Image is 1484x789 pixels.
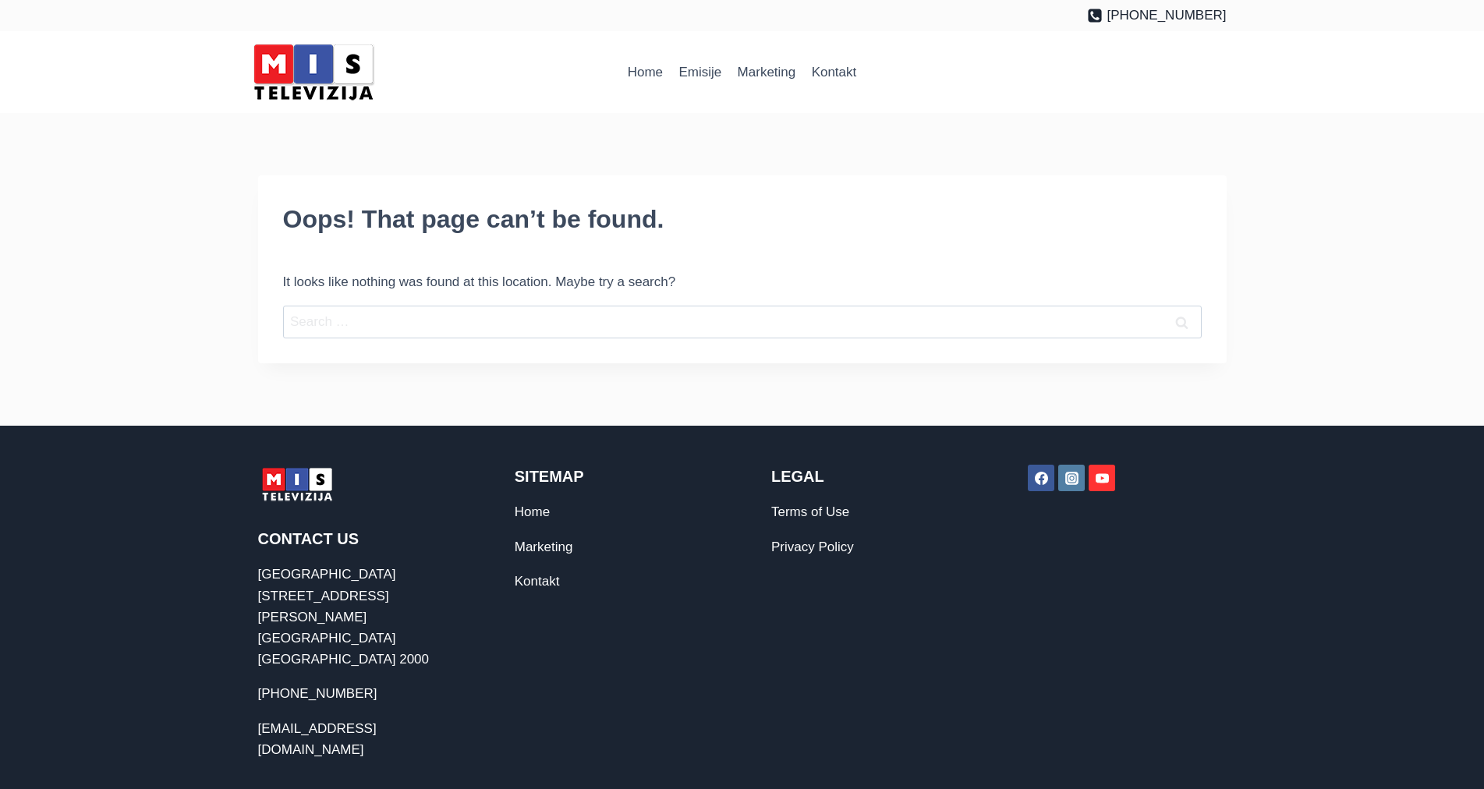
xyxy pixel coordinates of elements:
[258,564,456,670] p: [GEOGRAPHIC_DATA][STREET_ADDRESS][PERSON_NAME] [GEOGRAPHIC_DATA] [GEOGRAPHIC_DATA] 2000
[283,271,1202,292] p: It looks like nothing was found at this location. Maybe try a search?
[283,200,1202,238] h1: Oops! That page can’t be found.
[515,540,573,554] a: Marketing
[803,54,864,91] a: Kontakt
[258,686,377,701] a: [PHONE_NUMBER]
[771,540,854,554] a: Privacy Policy
[671,54,729,91] a: Emisije
[771,465,969,488] h2: Legal
[1107,5,1226,26] span: [PHONE_NUMBER]
[1028,465,1054,491] a: Facebook
[1087,5,1227,26] a: [PHONE_NUMBER]
[1089,465,1115,491] a: YouTube
[515,465,713,488] h2: Sitemap
[515,574,560,589] a: Kontakt
[620,54,865,91] nav: Primary
[1163,306,1202,339] input: Search
[258,527,456,550] h2: Contact Us
[258,721,377,757] a: [EMAIL_ADDRESS][DOMAIN_NAME]
[515,504,550,519] a: Home
[729,54,803,91] a: Marketing
[771,504,849,519] a: Terms of Use
[247,39,380,105] img: MIS Television
[1058,465,1085,491] a: Instagram
[620,54,671,91] a: Home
